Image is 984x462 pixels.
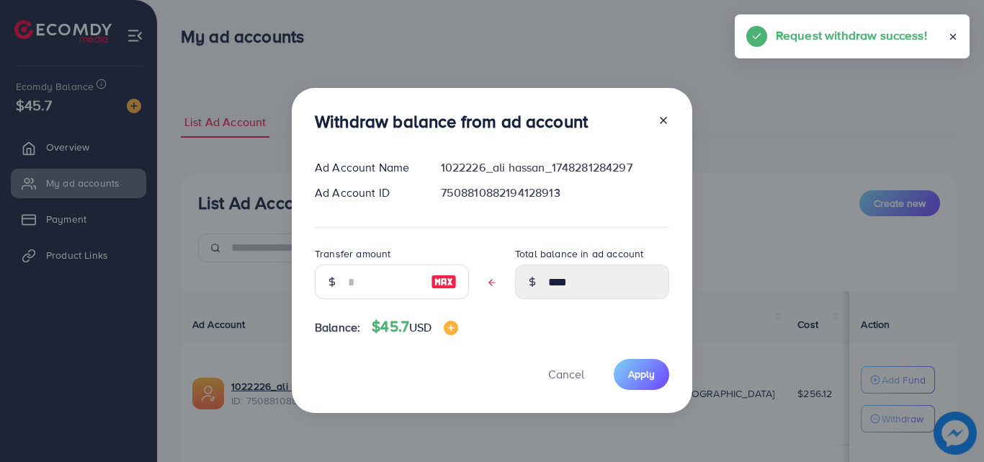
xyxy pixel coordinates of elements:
[776,26,927,45] h5: Request withdraw success!
[444,321,458,335] img: image
[431,273,457,290] img: image
[628,367,655,381] span: Apply
[614,359,669,390] button: Apply
[429,185,681,201] div: 7508810882194128913
[530,359,602,390] button: Cancel
[515,246,643,261] label: Total balance in ad account
[303,159,429,176] div: Ad Account Name
[429,159,681,176] div: 1022226_ali hassan_1748281284297
[548,366,584,382] span: Cancel
[409,319,431,335] span: USD
[315,111,588,132] h3: Withdraw balance from ad account
[315,319,360,336] span: Balance:
[303,185,429,201] div: Ad Account ID
[315,246,390,261] label: Transfer amount
[372,318,457,336] h4: $45.7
